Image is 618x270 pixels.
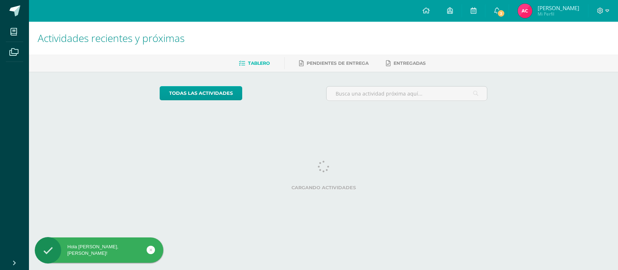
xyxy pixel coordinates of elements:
[160,86,242,100] a: todas las Actividades
[248,60,270,66] span: Tablero
[497,9,505,17] span: 3
[38,31,185,45] span: Actividades recientes y próximas
[538,4,579,12] span: [PERSON_NAME]
[518,4,532,18] img: 05e7be37fc702fdb72207eb13925c089.png
[299,58,369,69] a: Pendientes de entrega
[239,58,270,69] a: Tablero
[394,60,426,66] span: Entregadas
[307,60,369,66] span: Pendientes de entrega
[160,185,487,190] label: Cargando actividades
[35,244,163,257] div: Hola [PERSON_NAME], [PERSON_NAME]!
[386,58,426,69] a: Entregadas
[538,11,579,17] span: Mi Perfil
[327,87,487,101] input: Busca una actividad próxima aquí...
